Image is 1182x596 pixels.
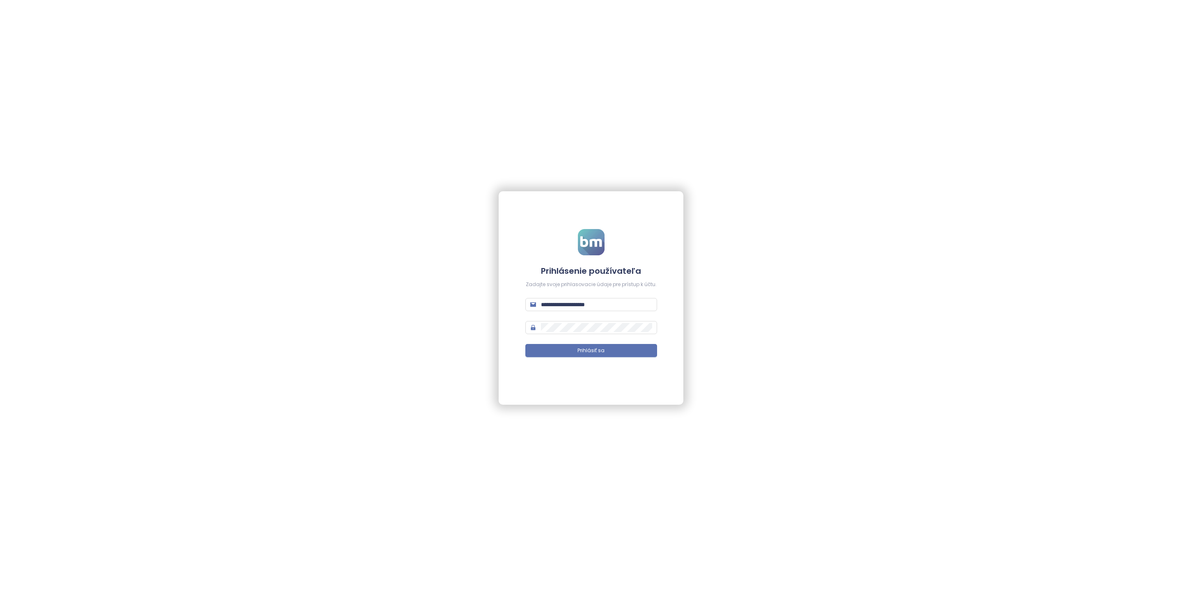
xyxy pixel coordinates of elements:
[525,265,657,277] h4: Prihlásenie používateľa
[577,347,605,355] span: Prihlásiť sa
[525,344,657,357] button: Prihlásiť sa
[530,325,536,330] span: lock
[530,302,536,307] span: mail
[578,229,605,255] img: logo
[525,281,657,289] div: Zadajte svoje prihlasovacie údaje pre prístup k účtu.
